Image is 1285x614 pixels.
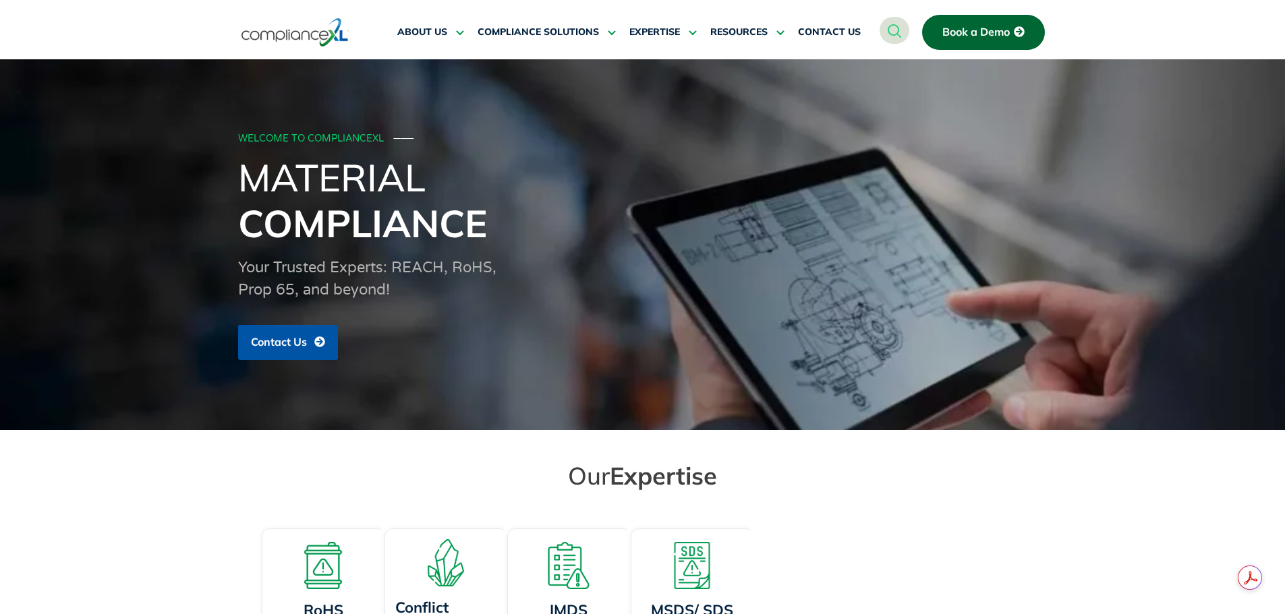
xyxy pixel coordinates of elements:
img: A list board with a warning [545,542,592,589]
a: ABOUT US [397,16,464,49]
a: Contact Us [238,325,338,360]
span: Contact Us [251,336,307,348]
span: CONTACT US [798,26,861,38]
span: Compliance [238,199,487,247]
span: Your Trusted Experts: REACH, RoHS, Prop 65, and beyond! [238,259,496,299]
span: ─── [394,133,414,144]
h2: Our [265,460,1021,491]
a: EXPERTISE [629,16,697,49]
img: A board with a warning sign [299,542,347,589]
img: logo-one.svg [241,17,349,48]
a: Book a Demo [922,15,1045,50]
a: COMPLIANCE SOLUTIONS [478,16,616,49]
span: EXPERTISE [629,26,680,38]
div: WELCOME TO COMPLIANCEXL [238,133,1044,145]
span: Book a Demo [942,26,1010,38]
img: A representation of minerals [422,539,469,586]
span: ABOUT US [397,26,447,38]
h1: Material [238,154,1048,246]
span: Expertise [610,460,717,491]
span: RESOURCES [710,26,768,38]
img: A warning board with SDS displaying [668,542,716,589]
a: navsearch-button [880,17,909,44]
a: RESOURCES [710,16,784,49]
a: CONTACT US [798,16,861,49]
span: COMPLIANCE SOLUTIONS [478,26,599,38]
